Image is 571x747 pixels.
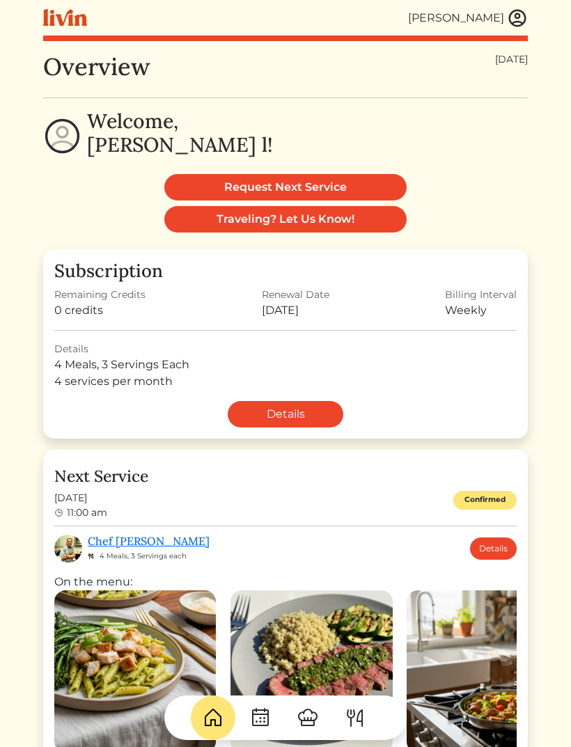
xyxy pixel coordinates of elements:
[507,8,528,29] img: user_account-e6e16d2ec92f44fc35f99ef0dc9cddf60790bfa021a6ecb1c896eb5d2907b31c.svg
[54,373,517,390] div: 4 services per month
[453,491,517,510] div: Confirmed
[54,342,517,356] div: Details
[54,302,146,319] div: 0 credits
[445,288,517,302] div: Billing Interval
[54,356,517,373] div: 4 Meals, 3 Servings Each
[262,288,329,302] div: Renewal Date
[54,508,64,518] img: clock-b05ee3d0f9935d60bc54650fc25b6257a00041fd3bdc39e3e98414568feee22d.svg
[228,401,343,427] a: Details
[445,302,517,319] div: Weekly
[87,109,273,157] h2: Welcome, [PERSON_NAME] l!
[470,537,517,560] a: Details
[54,466,517,485] h4: Next Service
[43,52,150,81] h1: Overview
[249,707,272,729] img: CalendarDots-5bcf9d9080389f2a281d69619e1c85352834be518fbc73d9501aef674afc0d57.svg
[88,553,94,560] img: fork_knife_small-8e8c56121c6ac9ad617f7f0151facf9cb574b427d2b27dceffcaf97382ddc7e7.svg
[202,707,224,729] img: House-9bf13187bcbb5817f509fe5e7408150f90897510c4275e13d0d5fca38e0b5951.svg
[262,302,329,319] div: [DATE]
[43,117,81,155] img: profile-circle-6dcd711754eaac681cb4e5fa6e5947ecf152da99a3a386d1f417117c42b37ef2.svg
[408,10,504,26] div: [PERSON_NAME]
[43,9,87,26] img: livin-logo-a0d97d1a881af30f6274990eb6222085a2533c92bbd1e4f22c21b4f0d0e3210c.svg
[54,288,146,302] div: Remaining Credits
[495,52,528,67] div: [DATE]
[164,206,407,233] a: Traveling? Let Us Know!
[88,534,210,548] a: Chef [PERSON_NAME]
[54,535,82,563] img: 4c1f67c29119c9174bde319c65228fea
[164,174,407,200] a: Request Next Service
[67,506,107,519] span: 11:00 am
[344,707,366,729] img: ForkKnife-55491504ffdb50bab0c1e09e7649658475375261d09fd45db06cec23bce548bf.svg
[100,551,187,560] span: 4 Meals, 3 Servings each
[54,491,107,505] span: [DATE]
[297,707,319,729] img: ChefHat-a374fb509e4f37eb0702ca99f5f64f3b6956810f32a249b33092029f8484b388.svg
[54,260,517,282] h3: Subscription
